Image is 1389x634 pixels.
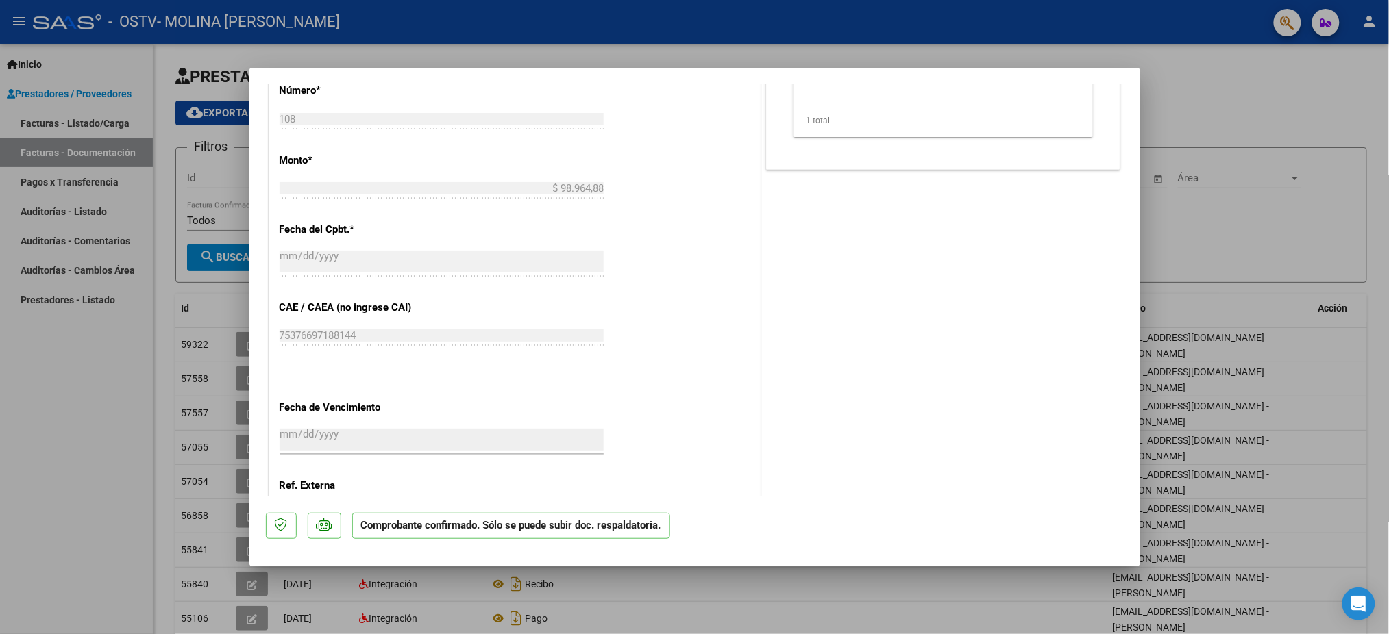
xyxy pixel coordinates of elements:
[794,103,1094,138] div: 1 total
[352,513,670,540] p: Comprobante confirmado. Sólo se puede subir doc. respaldatoria.
[280,153,421,168] p: Monto
[280,478,421,494] p: Ref. Externa
[1342,587,1375,620] div: Open Intercom Messenger
[280,400,421,416] p: Fecha de Vencimiento
[280,83,421,99] p: Número
[280,300,421,316] p: CAE / CAEA (no ingrese CAI)
[280,222,421,238] p: Fecha del Cpbt.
